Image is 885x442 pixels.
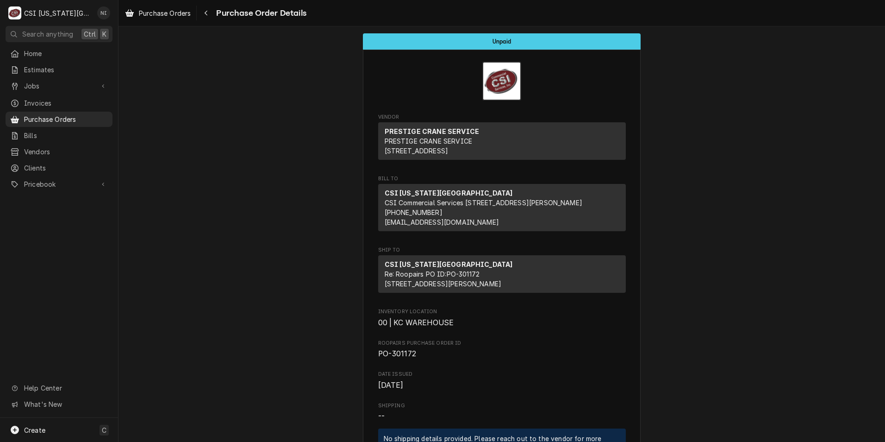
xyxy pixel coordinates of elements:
span: Date Issued [378,371,626,378]
span: Home [24,49,108,58]
a: [EMAIL_ADDRESS][DOMAIN_NAME] [385,218,499,226]
span: PRESTIGE CRANE SERVICE [STREET_ADDRESS] [385,137,473,155]
span: [DATE] [378,381,404,390]
span: Date Issued [378,380,626,391]
a: Go to Jobs [6,78,112,94]
a: Vendors [6,144,112,159]
span: Shipping [378,402,626,410]
div: Ship To [378,255,626,297]
a: Clients [6,160,112,176]
span: What's New [24,399,107,409]
div: Roopairs Purchase Order ID [378,340,626,360]
div: Purchase Order Ship To [378,246,626,297]
div: CSI [US_STATE][GEOGRAPHIC_DATA] [24,8,92,18]
span: [STREET_ADDRESS][PERSON_NAME] [385,280,502,288]
span: Clients [24,163,108,173]
a: Go to Help Center [6,380,112,396]
span: PO-301172 [378,349,416,358]
a: Home [6,46,112,61]
div: Inventory Location [378,308,626,328]
span: Jobs [24,81,94,91]
span: Pricebook [24,179,94,189]
button: Navigate back [199,6,213,20]
span: C [102,425,106,435]
a: Invoices [6,95,112,111]
span: Vendor [378,114,626,121]
strong: CSI [US_STATE][GEOGRAPHIC_DATA] [385,260,513,268]
a: Estimates [6,62,112,77]
a: [PHONE_NUMBER] [385,208,442,216]
span: Re: Roopairs PO ID: PO-301172 [385,270,480,278]
span: Unpaid [492,38,511,44]
span: Purchase Orders [139,8,191,18]
div: Purchase Order Vendor [378,114,626,164]
span: Create [24,426,45,434]
span: Roopairs Purchase Order ID [378,340,626,347]
span: Bills [24,131,108,140]
div: NI [97,6,110,19]
a: Purchase Orders [6,112,112,127]
span: Bill To [378,175,626,183]
span: Help Center [24,383,107,393]
span: Estimates [24,65,108,75]
div: Status [363,33,641,50]
a: Purchase Orders [121,6,194,21]
a: Go to Pricebook [6,177,112,192]
div: Date Issued [378,371,626,391]
a: Go to What's New [6,397,112,412]
div: Purchase Order Bill To [378,175,626,235]
span: Invoices [24,98,108,108]
strong: PRESTIGE CRANE SERVICE [385,127,480,135]
span: Inventory Location [378,317,626,328]
span: Ship To [378,246,626,254]
span: Roopairs Purchase Order ID [378,348,626,360]
span: CSI Commercial Services [STREET_ADDRESS][PERSON_NAME] [385,199,582,207]
span: Purchase Orders [24,114,108,124]
span: -- [378,412,385,421]
div: Bill To [378,184,626,235]
a: Bills [6,128,112,143]
div: CSI Kansas City's Avatar [8,6,21,19]
div: Bill To [378,184,626,231]
div: C [8,6,21,19]
strong: CSI [US_STATE][GEOGRAPHIC_DATA] [385,189,513,197]
div: Vendor [378,122,626,164]
span: Search anything [22,29,73,39]
span: Inventory Location [378,308,626,316]
div: Vendor [378,122,626,160]
div: Nate Ingram's Avatar [97,6,110,19]
span: 00 | KC WAREHOUSE [378,318,454,327]
span: Purchase Order Details [213,7,306,19]
span: K [102,29,106,39]
button: Search anythingCtrlK [6,26,112,42]
span: Vendors [24,147,108,157]
span: Ctrl [84,29,96,39]
div: Ship To [378,255,626,293]
img: Logo [482,62,521,101]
